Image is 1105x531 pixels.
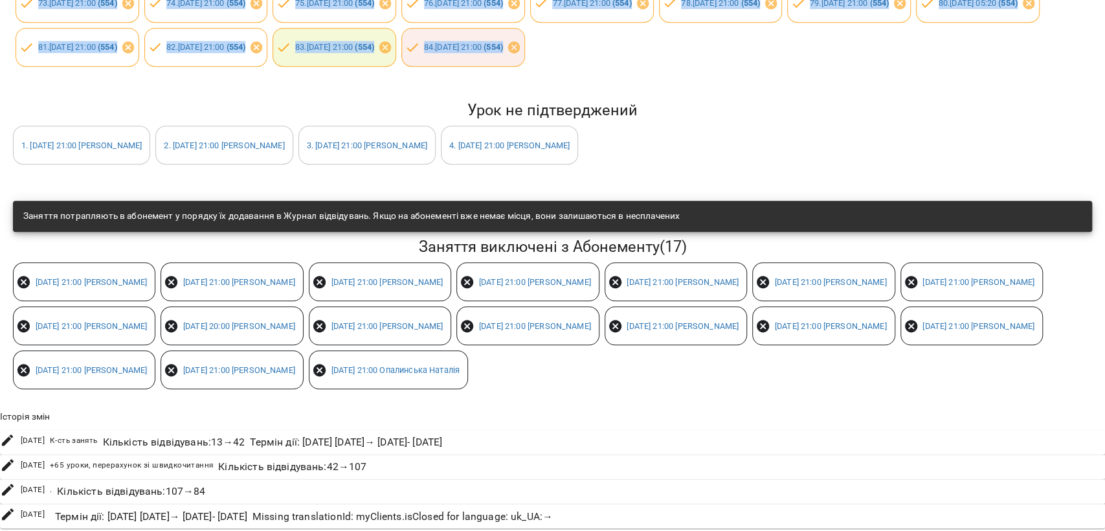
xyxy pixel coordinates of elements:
a: [DATE] 21:00 [PERSON_NAME] [331,277,443,287]
b: ( 554 ) [227,42,246,52]
a: [DATE] 21:00 [PERSON_NAME] [775,277,887,287]
a: [DATE] 21:00 [PERSON_NAME] [36,365,148,375]
div: Кількість відвідувань : 42 → 107 [216,457,369,477]
b: ( 554 ) [355,42,374,52]
a: [DATE] 21:00 Опалинська Наталія [331,365,460,375]
a: 82.[DATE] 21:00 (554) [166,42,245,52]
a: 84.[DATE] 21:00 (554) [424,42,503,52]
div: Кількість відвідувань : 13 → 42 [100,432,248,453]
div: Термін дії : [DATE] [DATE] → [DATE] - [DATE] [247,432,445,453]
div: Термін дії : [DATE] [DATE] → [DATE] - [DATE] [52,506,250,527]
span: . [50,484,52,497]
div: Заняття потрапляють в абонемент у порядку їх додавання в Журнал відвідувань. Якщо на абонементі в... [23,205,680,228]
a: [DATE] 21:00 [PERSON_NAME] [36,277,148,287]
a: [DATE] 21:00 [PERSON_NAME] [922,277,1034,287]
span: [DATE] [21,435,45,447]
div: Missing translationId: myClients.isClosed for language: uk_UA : → [250,506,555,527]
h5: Заняття виключені з Абонементу ( 17 ) [13,237,1092,257]
h5: Урок не підтверджений [13,100,1092,120]
a: [DATE] 21:00 [PERSON_NAME] [922,321,1034,331]
a: 2. [DATE] 21:00 [PERSON_NAME] [164,141,284,150]
a: 3. [DATE] 21:00 [PERSON_NAME] [307,141,427,150]
a: [DATE] 21:00 [PERSON_NAME] [36,321,148,331]
div: Кількість відвідувань : 107 → 84 [54,481,208,502]
a: [DATE] 21:00 [PERSON_NAME] [183,365,295,375]
div: 83.[DATE] 21:00 (554) [273,28,396,67]
a: 83.[DATE] 21:00 (554) [295,42,374,52]
span: [DATE] [21,484,45,497]
a: [DATE] 21:00 [PERSON_NAME] [627,277,739,287]
div: 82.[DATE] 21:00 (554) [144,28,268,67]
div: 84.[DATE] 21:00 (554) [401,28,525,67]
span: +65 уроки, перерахунок зі швидкочитання [50,459,213,472]
a: [DATE] 21:00 [PERSON_NAME] [775,321,887,331]
a: 4. [DATE] 21:00 [PERSON_NAME] [449,141,570,150]
span: К-сть занять [50,435,98,447]
a: [DATE] 21:00 [PERSON_NAME] [479,277,591,287]
a: [DATE] 21:00 [PERSON_NAME] [183,277,295,287]
a: 1. [DATE] 21:00 [PERSON_NAME] [21,141,142,150]
a: [DATE] 21:00 [PERSON_NAME] [627,321,739,331]
a: [DATE] 20:00 [PERSON_NAME] [183,321,295,331]
a: 81.[DATE] 21:00 (554) [38,42,117,52]
b: ( 554 ) [98,42,117,52]
span: [DATE] [21,459,45,472]
b: ( 554 ) [484,42,503,52]
span: [DATE] [21,508,45,521]
a: [DATE] 21:00 [PERSON_NAME] [331,321,443,331]
a: [DATE] 21:00 [PERSON_NAME] [479,321,591,331]
div: 81.[DATE] 21:00 (554) [16,28,139,67]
